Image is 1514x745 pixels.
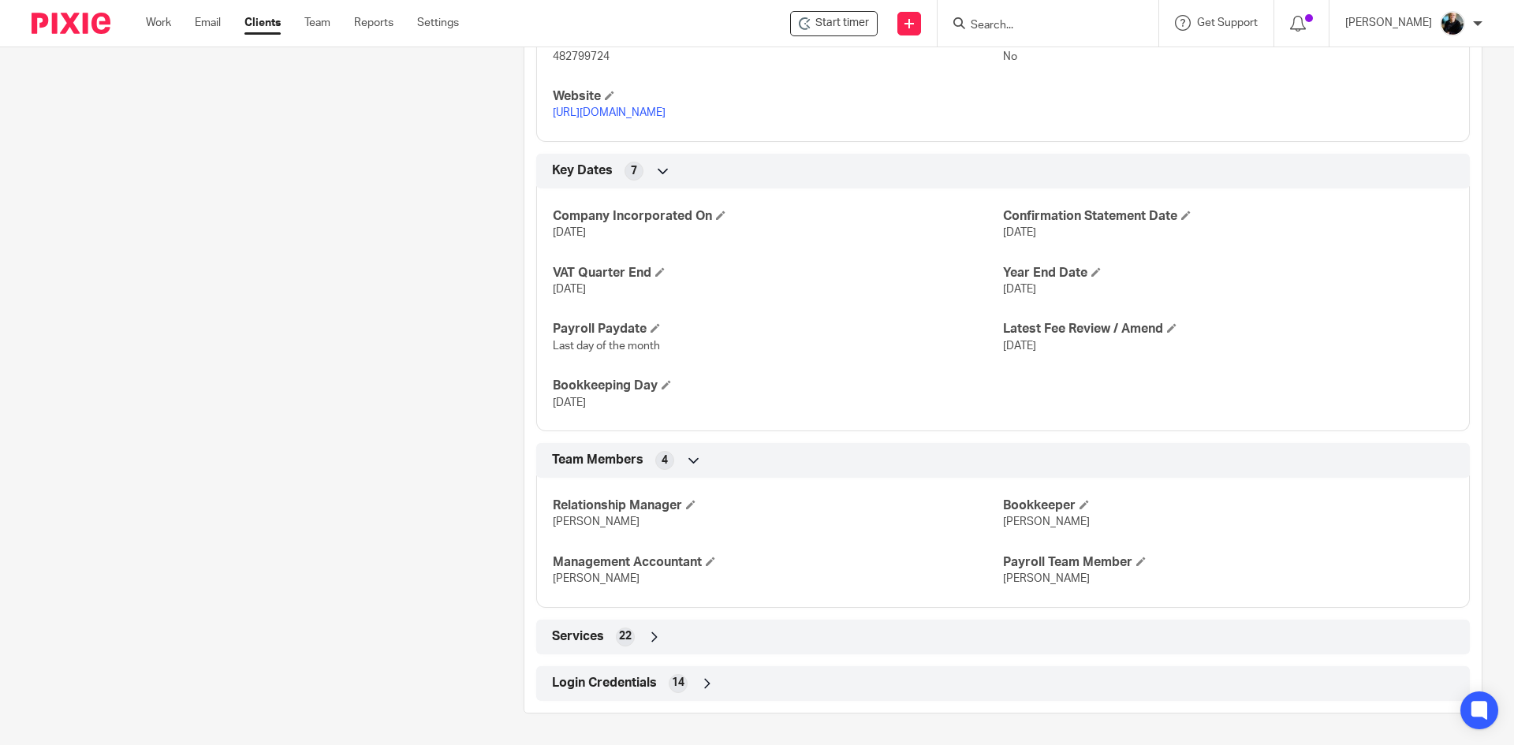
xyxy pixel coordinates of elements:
span: [DATE] [1003,341,1036,352]
span: [DATE] [1003,284,1036,295]
img: nicky-partington.jpg [1440,11,1465,36]
h4: Latest Fee Review / Amend [1003,321,1453,337]
span: No [1003,51,1017,62]
span: [PERSON_NAME] [553,516,640,527]
span: 482799724 [553,51,610,62]
span: [PERSON_NAME] [1003,516,1090,527]
a: [URL][DOMAIN_NAME] [553,107,666,118]
span: [DATE] [553,227,586,238]
h4: Management Accountant [553,554,1003,571]
span: [DATE] [1003,227,1036,238]
h4: Company Incorporated On [553,208,1003,225]
h4: Confirmation Statement Date [1003,208,1453,225]
p: [PERSON_NAME] [1345,15,1432,31]
a: Email [195,15,221,31]
span: Team Members [552,452,643,468]
h4: Relationship Manager [553,497,1003,514]
span: [DATE] [553,397,586,408]
a: Team [304,15,330,31]
h4: Website [553,88,1003,105]
span: 4 [662,453,668,468]
a: Reports [354,15,393,31]
h4: Bookkeeper [1003,497,1453,514]
h4: Payroll Team Member [1003,554,1453,571]
h4: VAT Quarter End [553,265,1003,281]
span: Login Credentials [552,675,657,691]
img: Pixie [32,13,110,34]
span: Start timer [815,15,869,32]
span: Last day of the month [553,341,660,352]
input: Search [969,19,1111,33]
a: Clients [244,15,281,31]
span: 7 [631,163,637,179]
h4: Bookkeeping Day [553,378,1003,394]
h4: Year End Date [1003,265,1453,281]
a: Settings [417,15,459,31]
h4: Payroll Paydate [553,321,1003,337]
span: Key Dates [552,162,613,179]
span: [DATE] [553,284,586,295]
span: 14 [672,675,684,691]
span: [PERSON_NAME] [553,573,640,584]
span: [PERSON_NAME] [1003,573,1090,584]
span: 22 [619,628,632,644]
span: Services [552,628,604,645]
span: Get Support [1197,17,1258,28]
div: Elcella Ltd [790,11,878,36]
a: Work [146,15,171,31]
